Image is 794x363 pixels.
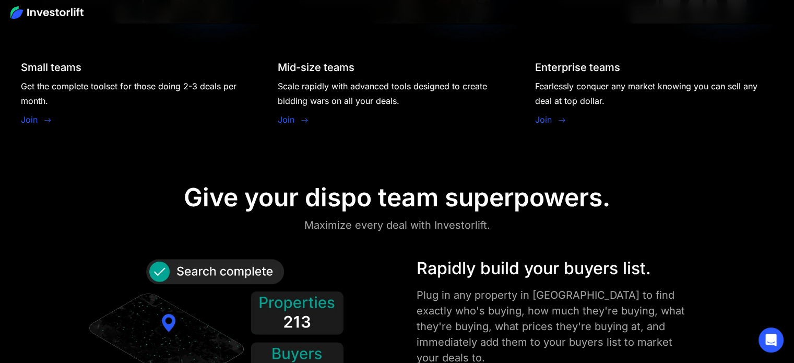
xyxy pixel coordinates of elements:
[535,61,620,74] div: Enterprise teams
[304,217,490,233] div: Maximize every deal with Investorlift.
[417,256,692,281] div: Rapidly build your buyers list.
[278,79,516,108] div: Scale rapidly with advanced tools designed to create bidding wars on all your deals.
[535,79,773,108] div: Fearlessly conquer any market knowing you can sell any deal at top dollar.
[184,182,610,213] div: Give your dispo team superpowers.
[278,61,354,74] div: Mid-size teams
[759,327,784,353] div: Open Intercom Messenger
[21,79,259,108] div: Get the complete toolset for those doing 2-3 deals per month.
[278,113,294,126] a: Join
[21,113,38,126] a: Join
[535,113,552,126] a: Join
[21,61,81,74] div: Small teams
